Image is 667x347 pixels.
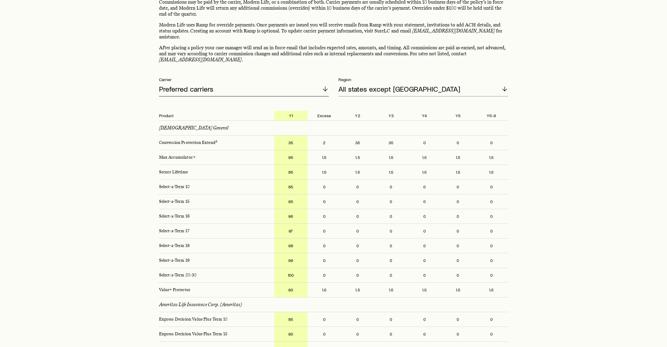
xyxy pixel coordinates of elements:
p: 0 [408,312,441,327]
p: 0 [408,224,441,238]
p: 0 [475,312,508,327]
p: 0 [475,180,508,194]
p: 95 [274,150,308,165]
p: 0 [341,327,374,341]
p: 35 [374,135,408,150]
p: 95 [274,194,308,209]
p: 1.5 [475,150,508,165]
p: Region [338,77,508,82]
p: 0 [341,253,374,268]
p: Y5 [441,111,475,120]
p: 0 [341,194,374,209]
p: 0 [308,209,341,224]
p: 0 [308,327,341,341]
p: 1.5 [441,150,475,165]
p: 0 [308,312,341,327]
p: Conversion Protection Extend [154,135,274,150]
p: 0 [374,253,408,268]
p: Y4 [408,111,441,120]
p: 1.5 [341,165,374,179]
p: 0 [308,253,341,268]
p: 0 [341,239,374,253]
p: 1.5 [408,150,441,165]
p: 0 [308,180,341,194]
p: 1.5 [374,283,408,297]
p: 0 [308,268,341,282]
p: Max Accumulator+ [154,150,274,165]
p: 0 [441,194,475,209]
p: 0 [308,239,341,253]
p: Select-a-Term 10 [154,180,274,194]
p: 85 [274,165,308,179]
p: 0 [374,239,408,253]
p: 90 [274,283,308,297]
p: 0 [475,268,508,282]
p: 0 [441,209,475,224]
p: Express Decision Value Plus Term 15 [154,327,274,341]
p: 0 [374,312,408,327]
p: 0 [475,224,508,238]
p: 0 [408,180,441,194]
p: [DEMOGRAPHIC_DATA] General [159,125,228,131]
p: 0 [441,180,475,194]
p: 0 [408,135,441,150]
p: Y2 [341,111,374,120]
p: 1.5 [308,283,341,297]
p: Carrier [159,77,329,82]
p: Select-a-Term 18 [154,239,274,253]
p: 0 [408,253,441,268]
p: Excess [308,111,341,120]
p: 0 [374,180,408,194]
p: 35 [341,135,374,150]
p: 0 [408,327,441,341]
p: 1.5 [441,165,475,179]
p: 0 [441,239,475,253]
p: Secure Lifetime [154,165,274,179]
p: 0 [308,224,341,238]
p: 0 [441,253,475,268]
a: 3 [215,140,217,145]
p: 0 [441,312,475,327]
p: 0 [408,239,441,253]
p: 0 [441,224,475,238]
a: [EMAIL_ADDRESS][DOMAIN_NAME] [159,57,242,62]
p: Value+ Protector [154,283,274,297]
p: Product [154,111,274,120]
p: Modern Life uses Ramp for override payments. Once payments are issued you will receive emails fro... [159,22,508,40]
p: 1.5 [308,165,341,179]
p: 1.5 [374,165,408,179]
p: Select-a-Term 20-30 [154,268,274,282]
p: Y1 [274,111,308,120]
p: 100 [274,268,308,282]
p: Select-a-Term 19 [154,253,274,268]
p: Ameritas Life Insurance Corp. (Ameritas) [159,302,242,308]
p: After placing a policy your case manager will send an in force email that includes expected rates... [159,45,508,63]
p: 1.5 [408,165,441,179]
sup: 3 [215,139,217,143]
p: 0 [341,268,374,282]
p: 0 [308,194,341,209]
p: 0 [475,327,508,341]
p: 0 [341,209,374,224]
p: 0 [475,135,508,150]
p: 0 [374,327,408,341]
p: 90 [274,327,308,341]
p: 1.5 [374,150,408,165]
p: 1.5 [341,283,374,297]
p: Select-a-Term 15 [154,194,274,209]
p: 0 [341,180,374,194]
p: 96 [274,209,308,224]
p: 0 [408,268,441,282]
p: 0 [475,239,508,253]
p: 1.5 [475,165,508,179]
p: 1.5 [408,283,441,297]
p: Y3 [374,111,408,120]
p: Express Decision Value Plus Term 10 [154,312,274,327]
p: 97 [274,224,308,238]
p: 0 [341,312,374,327]
p: 0 [441,135,475,150]
p: 1.5 [341,150,374,165]
p: 0 [441,268,475,282]
p: 2 [308,135,341,150]
p: 0 [441,327,475,341]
